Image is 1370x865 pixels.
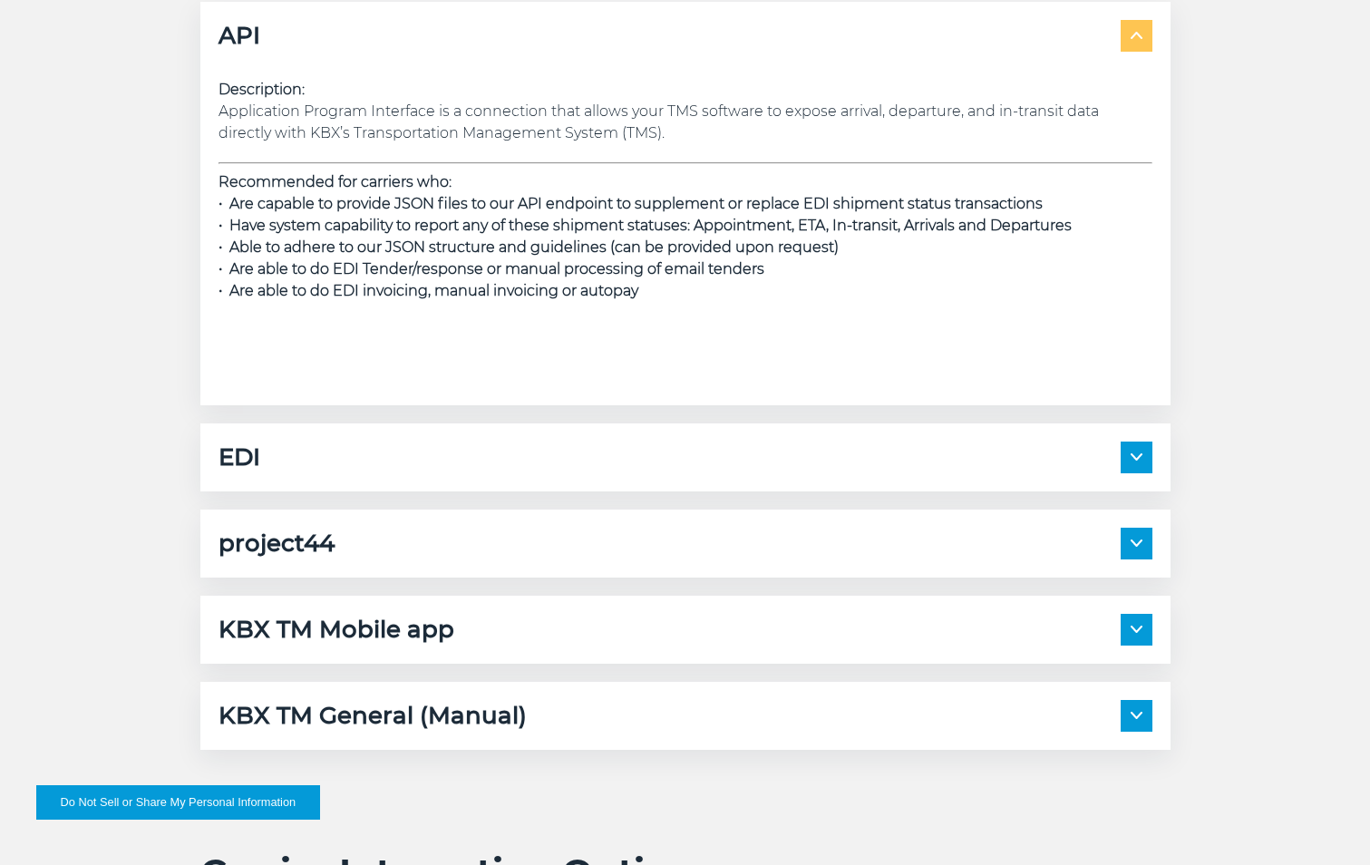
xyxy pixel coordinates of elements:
[219,173,452,190] strong: Recommended for carriers who:
[36,785,320,820] button: Do Not Sell or Share My Personal Information
[1131,539,1142,547] img: arrow
[219,260,764,277] span: • Are able to do EDI Tender/response or manual processing of email tenders
[1131,32,1142,39] img: arrow
[219,528,335,559] h5: project44
[219,217,1072,234] span: • Have system capability to report any of these shipment statuses: Appointment, ETA, In-transit, ...
[219,79,1152,144] p: Application Program Interface is a connection that allows your TMS software to expose arrival, de...
[219,195,1043,212] span: • Are capable to provide JSON files to our API endpoint to supplement or replace EDI shipment sta...
[219,20,260,52] h5: API
[219,81,305,98] strong: Description:
[1131,453,1142,461] img: arrow
[219,442,260,473] h5: EDI
[1131,712,1142,719] img: arrow
[219,238,839,256] span: • Able to adhere to our JSON structure and guidelines (can be provided upon request)
[1131,626,1142,633] img: arrow
[219,282,638,299] span: • Are able to do EDI invoicing, manual invoicing or autopay
[219,614,454,646] h5: KBX TM Mobile app
[219,700,527,732] h5: KBX TM General (Manual)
